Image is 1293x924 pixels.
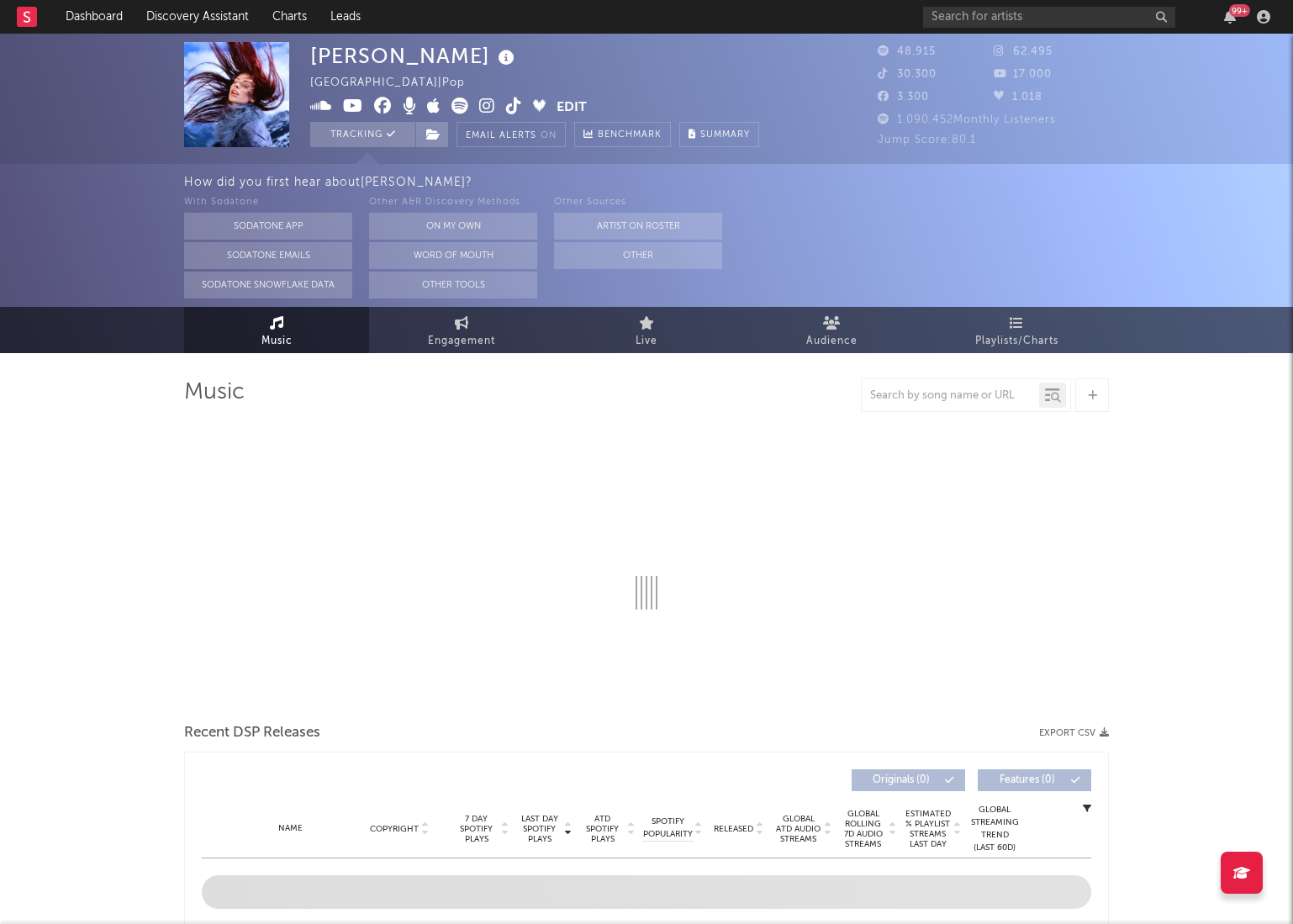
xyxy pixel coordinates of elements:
span: Released [714,824,753,834]
button: Summary [679,122,759,147]
span: 30.300 [878,69,937,80]
a: Music [184,307,369,353]
button: Other Tools [369,272,537,298]
span: Recent DSP Releases [184,723,320,743]
span: Spotify Popularity [643,816,693,841]
span: Live [636,331,657,351]
span: Features ( 0 ) [989,775,1066,785]
div: [GEOGRAPHIC_DATA] | Pop [310,73,484,93]
a: Playlists/Charts [924,307,1109,353]
span: Summary [700,130,750,140]
input: Search by song name or URL [862,389,1039,403]
button: Tracking [310,122,415,147]
span: Music [261,331,293,351]
button: Edit [557,98,587,119]
span: ATD Spotify Plays [580,814,625,844]
em: On [541,131,557,140]
span: 1.090.452 Monthly Listeners [878,114,1056,125]
button: Sodatone Snowflake Data [184,272,352,298]
span: 17.000 [994,69,1052,80]
span: Playlists/Charts [975,331,1058,351]
span: Engagement [428,331,495,351]
a: Benchmark [574,122,671,147]
button: Export CSV [1039,728,1109,738]
button: Word Of Mouth [369,242,537,269]
span: Global Rolling 7D Audio Streams [840,809,886,849]
span: 48.915 [878,46,936,57]
div: Name [235,822,346,835]
button: 99+ [1224,10,1236,24]
span: Benchmark [598,125,662,145]
div: Other Sources [554,193,722,213]
span: 1.018 [994,92,1042,103]
span: Estimated % Playlist Streams Last Day [905,809,951,849]
span: Last Day Spotify Plays [517,814,562,844]
div: With Sodatone [184,193,352,213]
button: Email AlertsOn [457,122,566,147]
span: Jump Score: 80.1 [878,135,976,145]
span: 62.495 [994,46,1053,57]
div: How did you first hear about [PERSON_NAME] ? [184,172,1293,193]
button: Other [554,242,722,269]
button: Sodatone Emails [184,242,352,269]
div: Global Streaming Trend (Last 60D) [969,804,1020,854]
span: Originals ( 0 ) [863,775,940,785]
button: Features(0) [978,769,1091,791]
span: 7 Day Spotify Plays [454,814,499,844]
a: Audience [739,307,924,353]
div: [PERSON_NAME] [310,42,519,70]
button: On My Own [369,213,537,240]
button: Originals(0) [852,769,965,791]
span: Audience [806,331,858,351]
input: Search for artists [923,7,1175,28]
span: Copyright [370,824,419,834]
button: Artist on Roster [554,213,722,240]
a: Engagement [369,307,554,353]
span: 3.300 [878,92,929,103]
div: Other A&R Discovery Methods [369,193,537,213]
div: 99 + [1229,4,1250,17]
button: Sodatone App [184,213,352,240]
span: Global ATD Audio Streams [775,814,821,844]
a: Live [554,307,739,353]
